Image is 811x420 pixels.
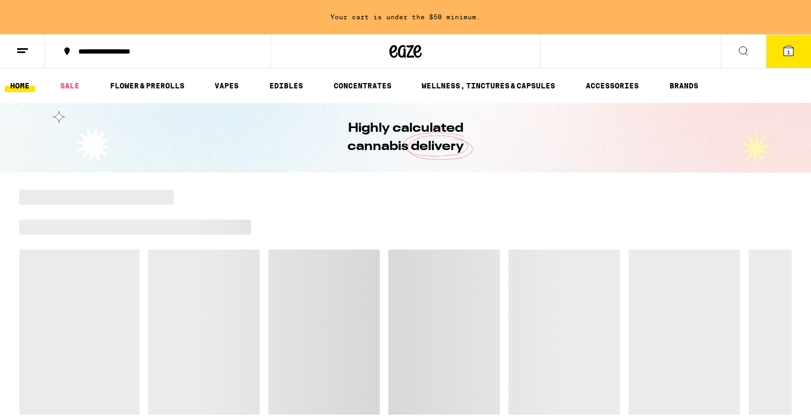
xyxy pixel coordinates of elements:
[664,79,704,92] button: BRANDS
[209,79,244,92] a: VAPES
[580,79,644,92] a: ACCESSORIES
[328,79,397,92] a: CONCENTRATES
[264,79,308,92] a: EDIBLES
[105,79,190,92] a: FLOWER & PREROLLS
[317,119,494,156] h1: Highly calculated cannabis delivery
[5,79,35,92] a: HOME
[766,35,811,68] button: 1
[416,79,561,92] a: WELLNESS, TINCTURES & CAPSULES
[787,49,790,55] span: 1
[55,79,85,92] a: SALE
